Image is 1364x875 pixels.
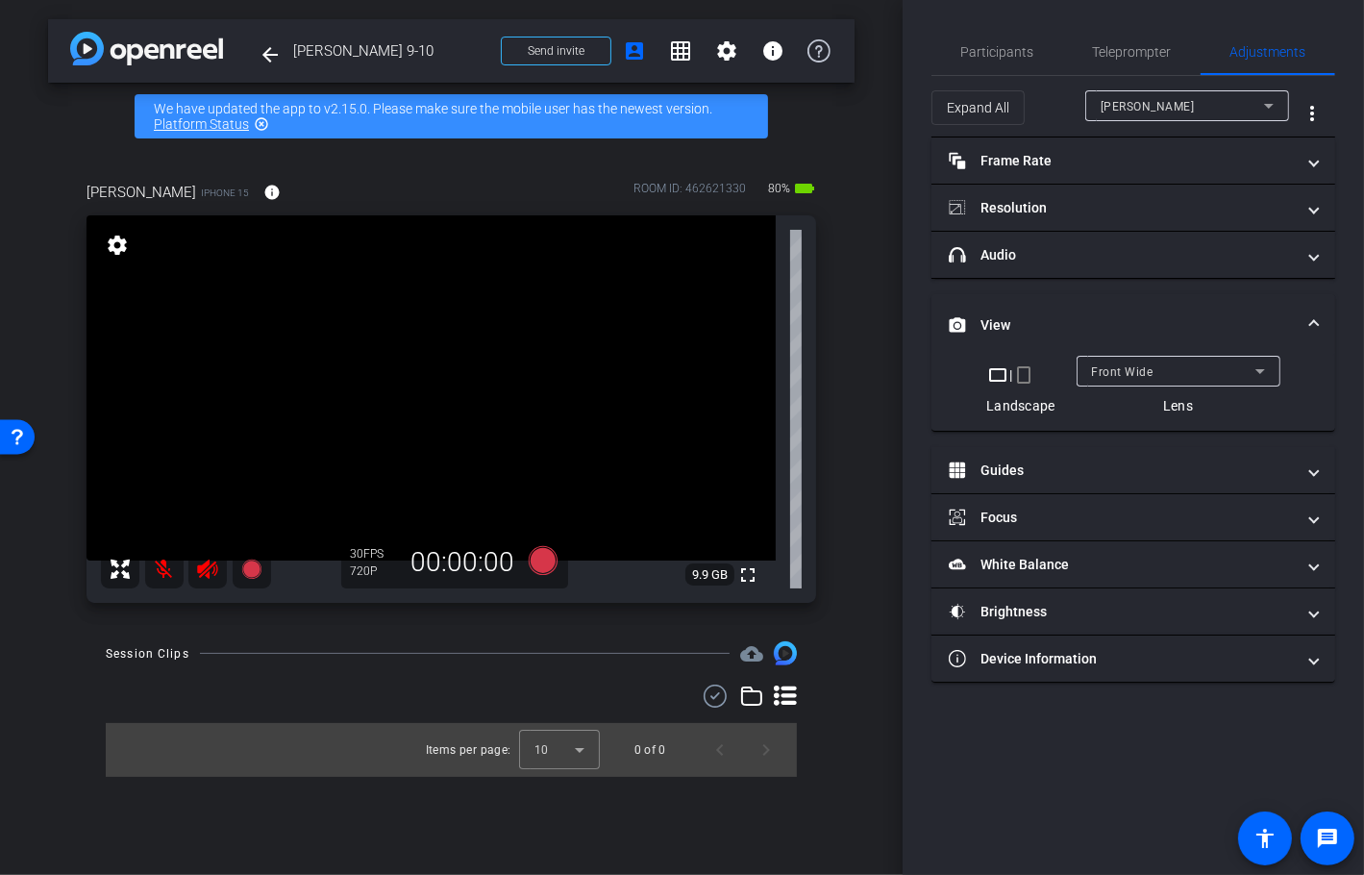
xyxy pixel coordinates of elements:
[351,546,399,562] div: 30
[1301,102,1324,125] mat-icon: more_vert
[1230,45,1306,59] span: Adjustments
[135,94,768,138] div: We have updated the app to v2.15.0. Please make sure the mobile user has the newest version.
[931,232,1335,278] mat-expansion-panel-header: Audio
[263,184,281,201] mat-icon: info
[426,740,511,760] div: Items per page:
[1013,363,1036,387] mat-icon: crop_portrait
[949,461,1295,481] mat-panel-title: Guides
[1289,90,1335,137] button: More Options for Adjustments Panel
[949,508,1295,528] mat-panel-title: Focus
[364,547,384,561] span: FPS
[669,39,692,62] mat-icon: grid_on
[106,644,189,663] div: Session Clips
[623,39,646,62] mat-icon: account_box
[201,186,249,200] span: iPhone 15
[986,396,1054,415] div: Landscape
[1101,100,1195,113] span: [PERSON_NAME]
[931,137,1335,184] mat-expansion-panel-header: Frame Rate
[947,89,1009,126] span: Expand All
[931,90,1025,125] button: Expand All
[736,563,759,587] mat-icon: fullscreen
[1093,45,1172,59] span: Teleprompter
[1316,827,1339,850] mat-icon: message
[501,37,611,65] button: Send invite
[697,727,743,773] button: Previous page
[70,32,223,65] img: app-logo
[633,180,746,208] div: ROOM ID: 462621330
[1253,827,1277,850] mat-icon: accessibility
[961,45,1034,59] span: Participants
[986,363,1009,387] mat-icon: crop_landscape
[986,363,1054,387] div: |
[949,315,1295,336] mat-panel-title: View
[87,182,196,203] span: [PERSON_NAME]
[931,185,1335,231] mat-expansion-panel-header: Resolution
[743,727,789,773] button: Next page
[793,177,816,200] mat-icon: battery_std
[715,39,738,62] mat-icon: settings
[931,588,1335,635] mat-expansion-panel-header: Brightness
[931,541,1335,587] mat-expansion-panel-header: White Balance
[740,642,763,665] mat-icon: cloud_upload
[351,563,399,579] div: 720P
[931,356,1335,431] div: View
[634,740,666,760] div: 0 of 0
[104,234,131,257] mat-icon: settings
[765,173,793,204] span: 80%
[931,447,1335,493] mat-expansion-panel-header: Guides
[154,116,249,132] a: Platform Status
[949,649,1295,669] mat-panel-title: Device Information
[254,116,269,132] mat-icon: highlight_off
[949,245,1295,265] mat-panel-title: Audio
[931,494,1335,540] mat-expansion-panel-header: Focus
[949,602,1295,622] mat-panel-title: Brightness
[931,636,1335,682] mat-expansion-panel-header: Device Information
[528,43,584,59] span: Send invite
[949,151,1295,171] mat-panel-title: Frame Rate
[399,546,528,579] div: 00:00:00
[774,641,797,664] img: Session clips
[949,198,1295,218] mat-panel-title: Resolution
[949,555,1295,575] mat-panel-title: White Balance
[259,43,282,66] mat-icon: arrow_back
[761,39,784,62] mat-icon: info
[931,294,1335,356] mat-expansion-panel-header: View
[1092,365,1153,379] span: Front Wide
[685,563,734,587] span: 9.9 GB
[740,642,763,665] span: Destinations for your clips
[293,32,489,70] span: [PERSON_NAME] 9-10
